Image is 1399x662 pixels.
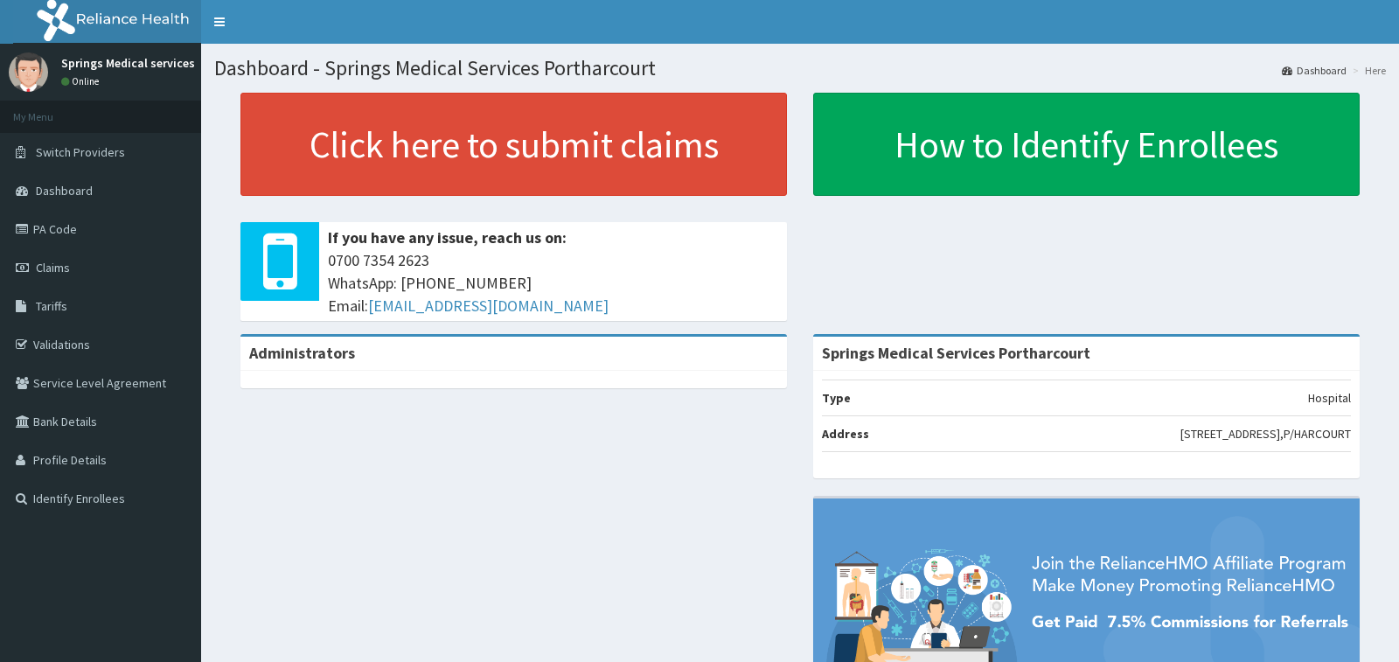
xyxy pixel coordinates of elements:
a: How to Identify Enrollees [813,93,1360,196]
li: Here [1348,63,1386,78]
span: Switch Providers [36,144,125,160]
p: Springs Medical services [61,57,195,69]
a: Dashboard [1282,63,1347,78]
b: If you have any issue, reach us on: [328,227,567,247]
a: Click here to submit claims [240,93,787,196]
p: [STREET_ADDRESS],P/HARCOURT [1180,425,1351,442]
h1: Dashboard - Springs Medical Services Portharcourt [214,57,1386,80]
strong: Springs Medical Services Portharcourt [822,343,1090,363]
a: [EMAIL_ADDRESS][DOMAIN_NAME] [368,296,609,316]
span: Claims [36,260,70,275]
p: Hospital [1308,389,1351,407]
b: Type [822,390,851,406]
span: Tariffs [36,298,67,314]
b: Address [822,426,869,442]
a: Online [61,75,103,87]
span: 0700 7354 2623 WhatsApp: [PHONE_NUMBER] Email: [328,249,778,317]
img: User Image [9,52,48,92]
b: Administrators [249,343,355,363]
span: Dashboard [36,183,93,199]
